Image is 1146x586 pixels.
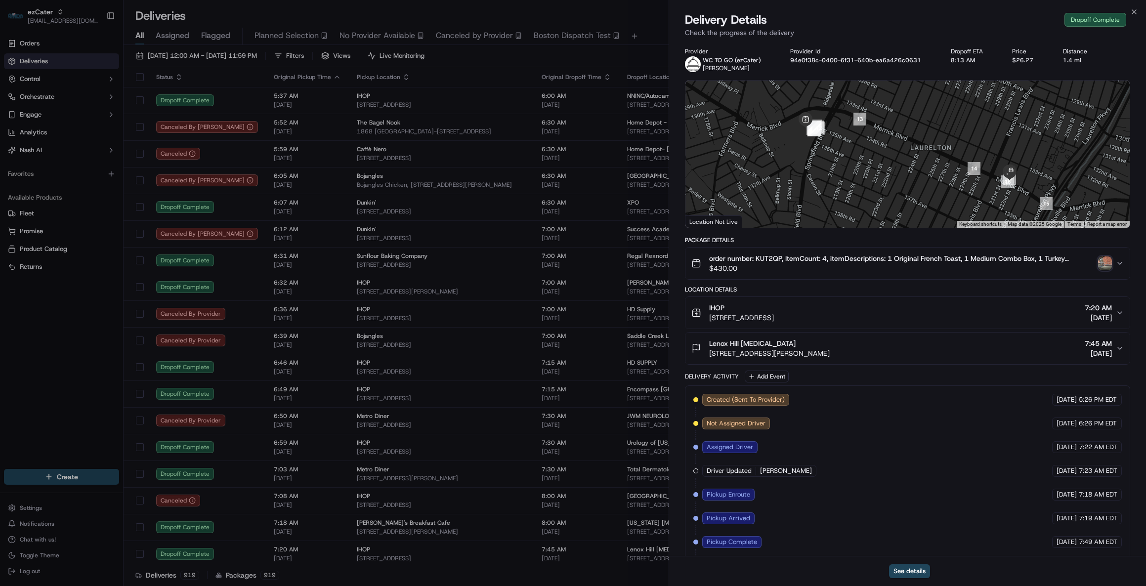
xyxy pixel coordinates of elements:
button: order number: KUT2QP, ItemCount: 4, itemDescriptions: 1 Original French Toast, 1 Medium Combo Box... [685,248,1130,279]
div: 15 [1040,197,1053,210]
span: [DATE] [1057,466,1077,475]
button: IHOP[STREET_ADDRESS]7:20 AM[DATE] [685,297,1130,329]
span: [DATE] [1057,490,1077,499]
span: 6:26 PM EDT [1079,419,1117,428]
div: Price [1012,47,1047,55]
span: 7:19 AM EDT [1079,514,1117,523]
div: 6 [811,121,824,133]
span: Created (Sent To Provider) [707,395,785,404]
div: 13 [853,113,866,126]
div: Location Not Live [685,215,742,228]
button: Lenox Hill [MEDICAL_DATA][STREET_ADDRESS][PERSON_NAME]7:45 AM[DATE] [685,333,1130,364]
span: [PERSON_NAME] [760,466,812,475]
span: Not Assigned Driver [707,419,765,428]
a: Open this area in Google Maps (opens a new window) [688,215,721,228]
a: Report a map error [1087,221,1127,227]
div: $26.27 [1012,56,1047,64]
span: Map data ©2025 Google [1008,221,1061,227]
img: profile_wctogo_shipday.jpg [685,56,701,72]
div: 10 [806,122,819,135]
div: Location Details [685,286,1130,293]
div: Package Details [685,236,1130,244]
button: See details [889,564,930,578]
div: Provider [685,47,775,55]
span: [STREET_ADDRESS][PERSON_NAME] [709,348,830,358]
div: 14 [968,162,980,175]
div: 8:13 AM [951,56,997,64]
div: Distance [1063,47,1101,55]
div: 2 [809,120,822,132]
p: Check the progress of the delivery [685,28,1130,38]
img: photo_proof_of_delivery image [1098,256,1112,270]
span: [DATE] [1057,538,1077,546]
span: 7:49 AM EDT [1079,538,1117,546]
div: Provider Id [790,47,935,55]
span: Assigned Driver [707,443,753,452]
span: [DATE] [1057,419,1077,428]
span: [DATE] [1057,443,1077,452]
span: [DATE] [1085,348,1112,358]
a: Terms (opens in new tab) [1067,221,1081,227]
span: [DATE] [1057,395,1077,404]
span: Pickup Complete [707,538,757,546]
span: Pickup Arrived [707,514,750,523]
span: [STREET_ADDRESS] [709,313,774,323]
span: order number: KUT2QP, ItemCount: 4, itemDescriptions: 1 Original French Toast, 1 Medium Combo Box... [709,253,1094,263]
button: Add Event [745,371,789,382]
span: 7:23 AM EDT [1079,466,1117,475]
span: Delivery Details [685,12,767,28]
button: 94e0f38c-0400-6f31-640b-ea6a426c0631 [790,56,921,64]
div: Delivery Activity [685,373,739,380]
span: Pickup Enroute [707,490,750,499]
span: 5:26 PM EDT [1079,395,1117,404]
span: Driver Updated [707,466,752,475]
span: [DATE] [1057,514,1077,523]
div: 12 [812,122,825,134]
span: 7:45 AM [1085,338,1112,348]
div: 16 [1001,175,1014,188]
span: 7:20 AM [1085,303,1112,313]
span: [PERSON_NAME] [703,64,750,72]
p: WC TO GO (ezCater) [703,56,761,64]
div: 1.4 mi [1063,56,1101,64]
span: IHOP [709,303,724,313]
span: Lenox Hill [MEDICAL_DATA] [709,338,796,348]
div: Dropoff ETA [951,47,997,55]
button: Keyboard shortcuts [959,221,1002,228]
img: Google [688,215,721,228]
div: 11 [808,121,821,134]
span: 7:22 AM EDT [1079,443,1117,452]
span: $430.00 [709,263,1094,273]
span: [DATE] [1085,313,1112,323]
span: 7:18 AM EDT [1079,490,1117,499]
